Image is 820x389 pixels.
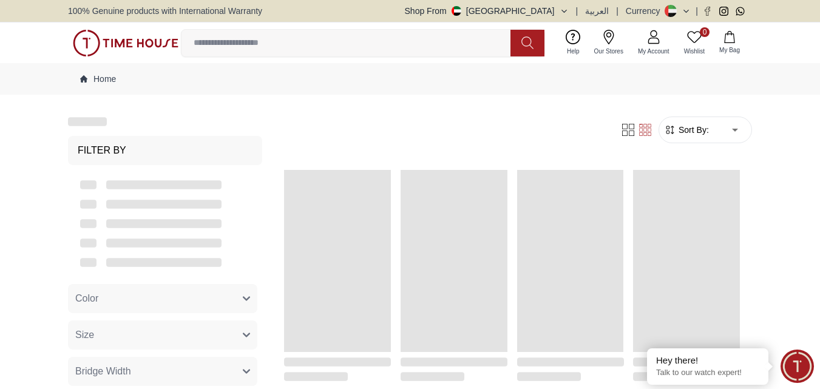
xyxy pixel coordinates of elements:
div: Hey there! [656,354,759,367]
a: Facebook [703,7,712,16]
a: Home [80,73,116,85]
span: Color [75,291,98,306]
a: Help [560,27,587,58]
button: Shop From[GEOGRAPHIC_DATA] [405,5,569,17]
button: Size [68,320,257,350]
button: Bridge Width [68,357,257,386]
span: 0 [700,27,710,37]
div: Currency [626,5,665,17]
a: Our Stores [587,27,631,58]
p: Talk to our watch expert! [656,368,759,378]
span: Bridge Width [75,364,131,379]
span: Our Stores [589,47,628,56]
a: Instagram [719,7,728,16]
button: العربية [585,5,609,17]
span: Help [562,47,585,56]
button: My Bag [712,29,747,57]
span: Wishlist [679,47,710,56]
a: Whatsapp [736,7,745,16]
nav: Breadcrumb [68,63,752,95]
span: Sort By: [676,124,709,136]
span: 100% Genuine products with International Warranty [68,5,262,17]
div: Chat Widget [781,350,814,383]
span: Size [75,328,94,342]
button: Sort By: [664,124,709,136]
span: | [696,5,698,17]
a: 0Wishlist [677,27,712,58]
span: My Account [633,47,674,56]
img: United Arab Emirates [452,6,461,16]
button: Color [68,284,257,313]
span: | [576,5,578,17]
h3: Filter By [78,143,126,158]
span: | [616,5,618,17]
img: ... [73,30,178,56]
span: My Bag [714,46,745,55]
